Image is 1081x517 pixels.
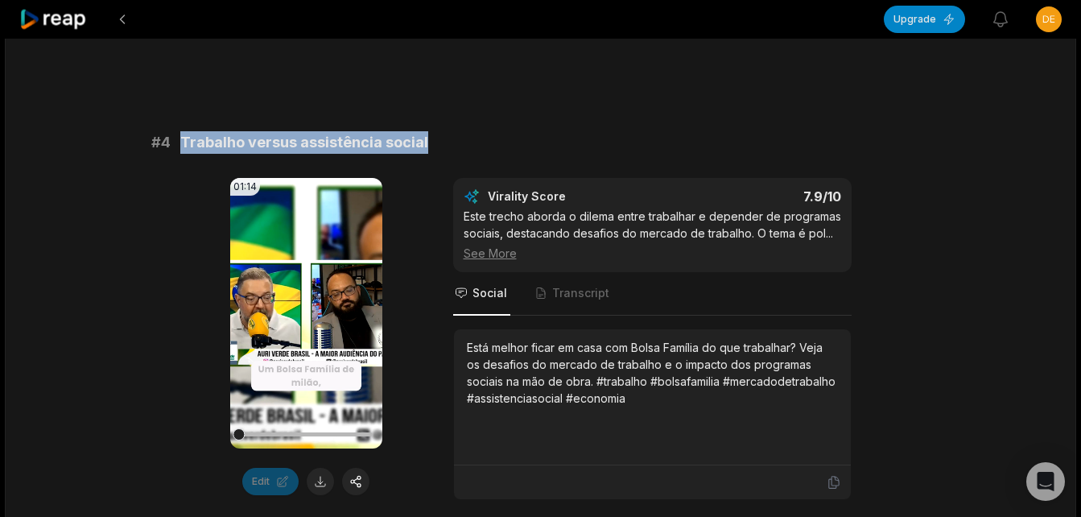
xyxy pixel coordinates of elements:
[884,6,965,33] button: Upgrade
[453,272,852,316] nav: Tabs
[230,178,382,449] video: Your browser does not support mp4 format.
[151,131,171,154] span: # 4
[464,245,841,262] div: See More
[467,339,838,407] div: Está melhor ficar em casa com Bolsa Família do que trabalhar? Veja os desafios do mercado de trab...
[1026,462,1065,501] div: Open Intercom Messenger
[464,208,841,262] div: Este trecho aborda o dilema entre trabalhar e depender de programas sociais, destacando desafios ...
[472,285,507,301] span: Social
[488,188,661,205] div: Virality Score
[242,468,299,495] button: Edit
[552,285,609,301] span: Transcript
[180,131,428,154] span: Trabalho versus assistência social
[668,188,841,205] div: 7.9 /10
